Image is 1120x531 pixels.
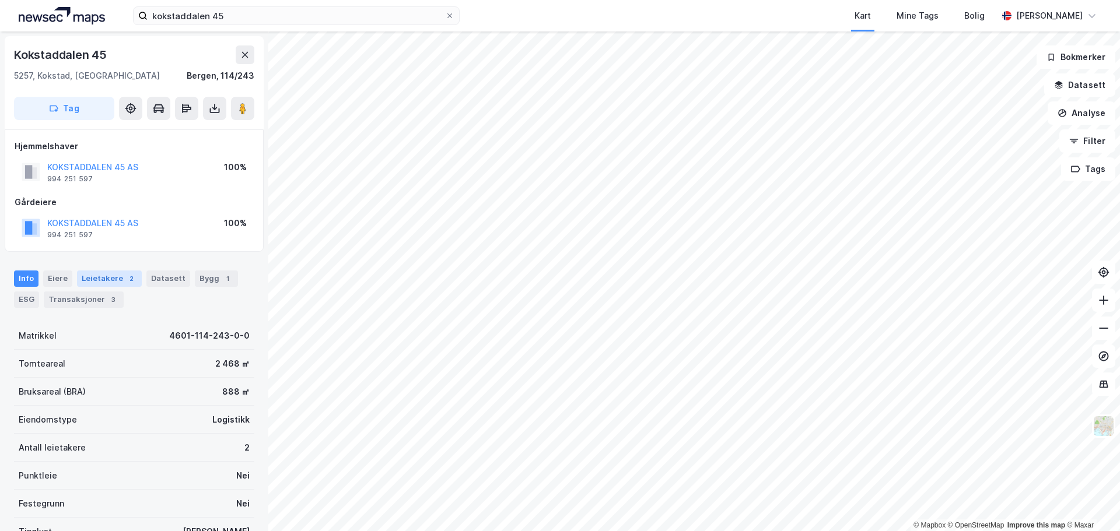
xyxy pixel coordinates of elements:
[964,9,985,23] div: Bolig
[19,329,57,343] div: Matrikkel
[77,270,142,287] div: Leietakere
[855,9,871,23] div: Kart
[897,9,939,23] div: Mine Tags
[1007,521,1065,529] a: Improve this map
[19,441,86,455] div: Antall leietakere
[125,273,137,284] div: 2
[914,521,946,529] a: Mapbox
[236,469,250,483] div: Nei
[14,291,39,308] div: ESG
[948,521,1005,529] a: OpenStreetMap
[19,385,86,399] div: Bruksareal (BRA)
[19,413,77,427] div: Eiendomstype
[14,270,38,287] div: Info
[244,441,250,455] div: 2
[43,270,72,287] div: Eiere
[14,45,109,64] div: Kokstaddalen 45
[195,270,238,287] div: Bygg
[44,291,124,308] div: Transaksjoner
[47,174,93,184] div: 994 251 597
[1093,415,1115,437] img: Z
[222,273,233,284] div: 1
[1048,101,1115,125] button: Analyse
[19,357,65,371] div: Tomteareal
[14,97,114,120] button: Tag
[47,230,93,240] div: 994 251 597
[1062,475,1120,531] iframe: Chat Widget
[236,497,250,511] div: Nei
[1016,9,1083,23] div: [PERSON_NAME]
[107,294,119,305] div: 3
[19,469,57,483] div: Punktleie
[14,69,160,83] div: 5257, Kokstad, [GEOGRAPHIC_DATA]
[1059,129,1115,153] button: Filter
[215,357,250,371] div: 2 468 ㎡
[146,270,190,287] div: Datasett
[15,195,254,209] div: Gårdeiere
[19,497,64,511] div: Festegrunn
[15,139,254,153] div: Hjemmelshaver
[222,385,250,399] div: 888 ㎡
[19,7,105,24] img: logo.a4113a55bc3d86da70a041830d287a7e.svg
[148,7,445,24] input: Søk på adresse, matrikkel, gårdeiere, leietakere eller personer
[1061,157,1115,181] button: Tags
[212,413,250,427] div: Logistikk
[1044,73,1115,97] button: Datasett
[187,69,254,83] div: Bergen, 114/243
[224,160,247,174] div: 100%
[224,216,247,230] div: 100%
[1062,475,1120,531] div: Kontrollprogram for chat
[1037,45,1115,69] button: Bokmerker
[169,329,250,343] div: 4601-114-243-0-0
